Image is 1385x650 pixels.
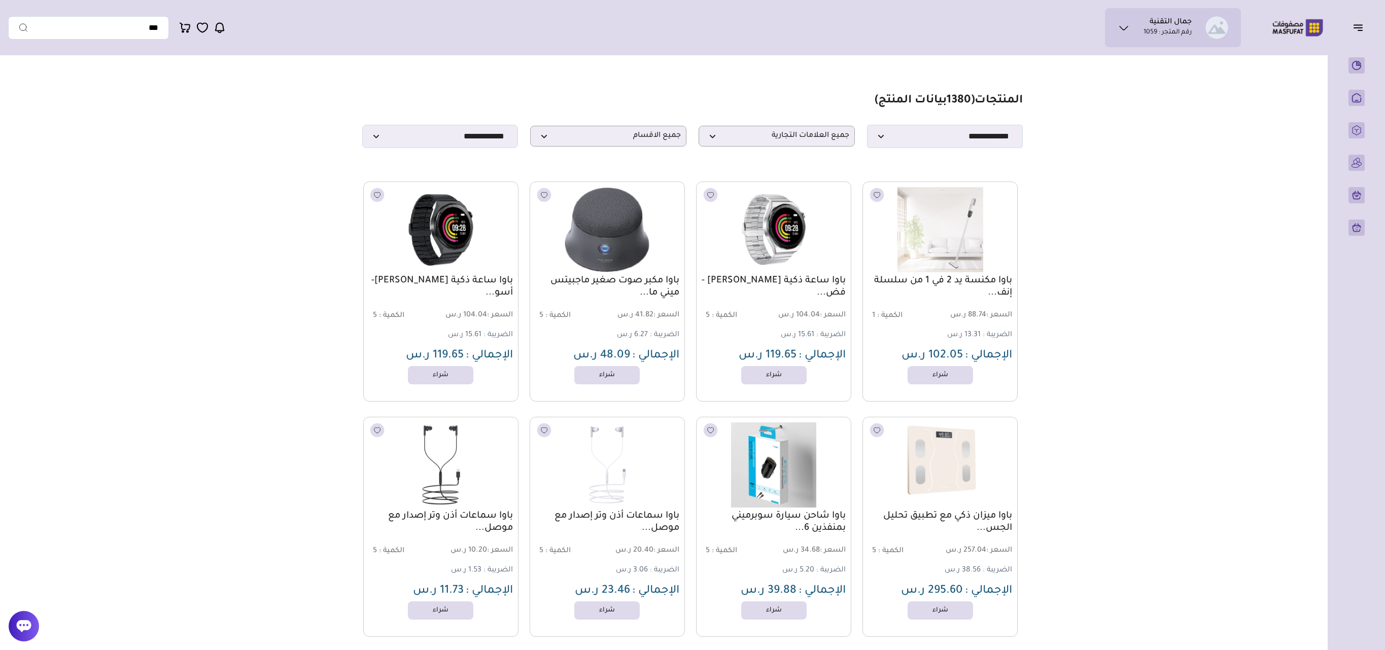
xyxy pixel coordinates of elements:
span: 88.74 ر.س [941,311,1012,320]
span: 15.61 ر.س [781,331,814,339]
span: السعر : [653,311,679,319]
span: 1.53 ر.س [451,566,481,574]
a: باوا شاحن سيارة سوبرميني بمنفذين 6... [702,510,846,534]
img: 241.625-241.6252025-07-15-68767512b6f5e.png [869,187,1012,272]
span: الضريبة : [816,566,846,574]
span: 119.65 ر.س [406,350,464,362]
h1: المنتجات [875,94,1023,109]
span: 34.68 ر.س [775,546,846,556]
img: 241.625-241.6252025-07-15-6876789c1e3ac.png [869,422,1012,508]
p: جميع العلامات التجارية [699,126,855,147]
span: الضريبة : [483,566,513,574]
span: 10.20 ر.س [442,546,513,556]
span: 1380 [947,95,971,107]
span: الكمية : [877,312,903,320]
a: شراء [408,601,473,620]
h1: جمال التقنية [1150,18,1192,28]
span: الكمية : [712,547,737,555]
span: 5 [706,547,710,555]
span: الكمية : [878,547,904,555]
a: شراء [741,601,807,620]
a: شراء [908,601,973,620]
span: 5 [539,312,543,320]
a: شراء [908,366,973,384]
img: Logo [1265,18,1330,38]
span: الكمية : [379,547,404,555]
span: 1 [872,312,875,320]
span: 5 [706,312,710,320]
a: باوا سماعات أذن وتر إصدار مع موصل... [369,510,513,534]
a: شراء [574,601,640,620]
span: الإجمالي : [466,350,513,362]
span: 39.88 ر.س [741,585,797,597]
img: جمال التقنية [1205,16,1228,39]
span: 102.05 ر.س [902,350,963,362]
span: السعر : [487,311,513,319]
span: الإجمالي : [466,585,513,597]
span: السعر : [986,547,1012,555]
span: جميع الاقسام [536,131,681,141]
span: 5.20 ر.س [782,566,814,574]
span: السعر : [653,547,679,555]
a: شراء [741,366,807,384]
span: 5 [373,547,377,555]
span: 5 [373,312,377,320]
span: 257.04 ر.س [941,546,1012,556]
a: باوا مكنسة يد 2 في 1 من سلسلة إنف... [868,275,1012,299]
p: جميع الاقسام [530,126,686,147]
img: 241.625-241.6252025-07-15-6876767b1f621.png [702,187,845,272]
span: الكمية : [379,312,404,320]
span: 48.09 ر.س [573,350,630,362]
span: 6.27 ر.س [617,331,648,339]
span: الضريبة : [650,566,679,574]
img: 241.625-241.6252025-07-15-68767a7779237.png [702,422,845,508]
span: 41.82 ر.س [608,311,679,320]
img: 241.625-241.6252025-07-15-687679853a038.png [536,422,679,508]
a: باوا سماعات أذن وتر إصدار مع موصل... [535,510,679,534]
span: الضريبة : [816,331,846,339]
span: 5 [539,547,543,555]
span: 295.60 ر.س [901,585,963,597]
span: 38.56 ر.س [945,566,981,574]
span: الضريبة : [483,331,513,339]
span: 13.31 ر.س [947,331,981,339]
span: الإجمالي : [965,350,1012,362]
span: السعر : [820,547,846,555]
a: باوا ساعة ذكية [PERSON_NAME]- أسو... [369,275,513,299]
span: السعر : [487,547,513,555]
a: باوا ساعة ذكية [PERSON_NAME] - فض... [702,275,846,299]
span: 104.04 ر.س [442,311,513,320]
span: الإجمالي : [799,585,846,597]
span: 104.04 ر.س [775,311,846,320]
span: السعر : [820,311,846,319]
p: رقم المتجر : 1059 [1144,28,1192,38]
a: باوا ميزان ذكي مع تطبيق تحليل الجس... [868,510,1012,534]
span: الكمية : [545,312,571,320]
span: 20.40 ر.س [608,546,679,556]
span: 15.61 ر.س [448,331,481,339]
span: 11.73 ر.س [413,585,464,597]
a: باوا مكبر صوت صغير ماجبيتس ميني ما... [535,275,679,299]
span: السعر : [986,311,1012,319]
span: الإجمالي : [799,350,846,362]
span: الكمية : [545,547,571,555]
span: الإجمالي : [632,350,679,362]
a: شراء [408,366,473,384]
span: جميع العلامات التجارية [704,131,849,141]
img: 241.625-241.6252025-07-15-687677500b2ad.png [369,187,512,272]
span: الكمية : [712,312,737,320]
span: الضريبة : [983,566,1012,574]
span: 3.06 ر.س [616,566,648,574]
span: ( بيانات المنتج) [875,95,975,107]
img: 241.625-241.6252025-07-15-687675b7d85f7.png [536,187,679,272]
span: 5 [872,547,876,555]
span: 119.65 ر.س [739,350,797,362]
span: 23.46 ر.س [575,585,630,597]
span: الضريبة : [650,331,679,339]
span: الإجمالي : [632,585,679,597]
span: الإجمالي : [965,585,1012,597]
img: 241.625-241.6252025-07-15-68767aeab6b7e.png [369,422,512,508]
span: الضريبة : [983,331,1012,339]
